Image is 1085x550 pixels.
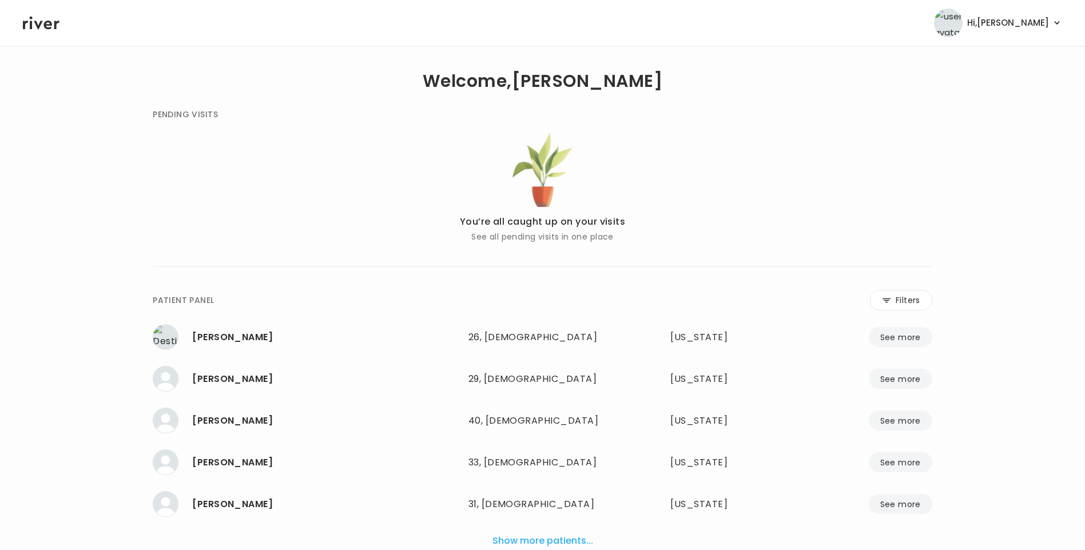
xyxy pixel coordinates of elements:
[468,329,617,345] div: 26, [DEMOGRAPHIC_DATA]
[670,371,774,387] div: Texas
[934,9,963,37] img: user avatar
[869,369,932,389] button: See more
[153,324,178,350] img: Destiny Ford
[468,371,617,387] div: 29, [DEMOGRAPHIC_DATA]
[153,408,178,433] img: LAUREN RODRIGUEZ
[460,230,626,244] p: See all pending visits in one place
[153,449,178,475] img: Danielle Herrera
[468,413,617,429] div: 40, [DEMOGRAPHIC_DATA]
[468,455,617,471] div: 33, [DEMOGRAPHIC_DATA]
[670,496,774,512] div: Tennessee
[468,496,617,512] div: 31, [DEMOGRAPHIC_DATA]
[423,73,662,89] h1: Welcome, [PERSON_NAME]
[460,214,626,230] p: You’re all caught up on your visits
[192,371,459,387] div: Brianna Barrios
[869,452,932,472] button: See more
[192,455,459,471] div: Danielle Herrera
[153,107,218,121] div: PENDING VISITS
[670,455,774,471] div: Alabama
[670,329,774,345] div: Florida
[869,327,932,347] button: See more
[967,15,1049,31] span: Hi, [PERSON_NAME]
[153,293,214,307] div: PATIENT PANEL
[934,9,1062,37] button: user avatarHi,[PERSON_NAME]
[153,491,178,517] img: William Whitson
[670,413,774,429] div: Alabama
[869,410,932,431] button: See more
[192,413,459,429] div: LAUREN RODRIGUEZ
[870,290,932,310] button: Filters
[192,329,459,345] div: Destiny Ford
[192,496,459,512] div: William Whitson
[869,494,932,514] button: See more
[153,366,178,392] img: Brianna Barrios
